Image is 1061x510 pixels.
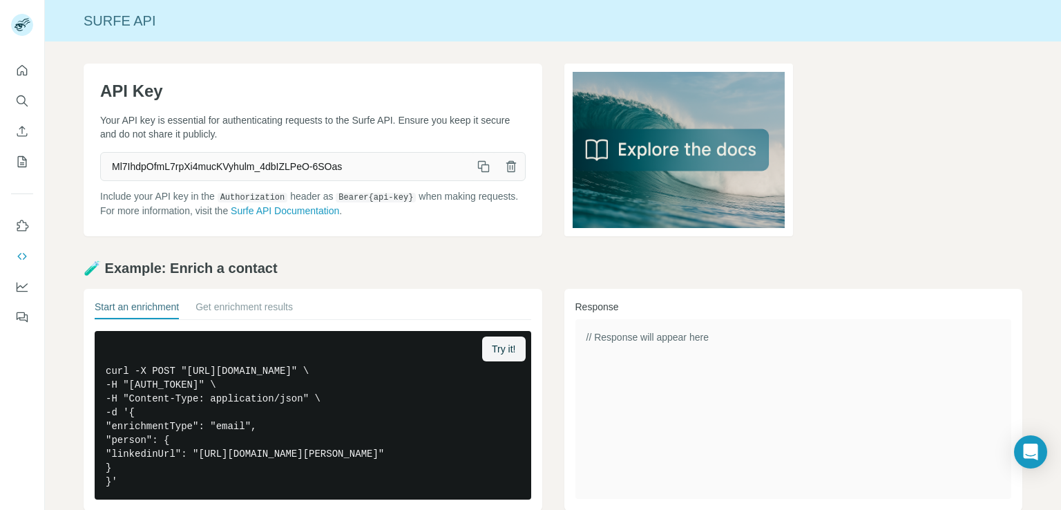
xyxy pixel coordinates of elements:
[482,337,525,361] button: Try it!
[11,274,33,299] button: Dashboard
[11,305,33,330] button: Feedback
[586,332,709,343] span: // Response will appear here
[101,154,470,179] span: Ml7IhdpOfmL7rpXi4mucKVyhulm_4dbIZLPeO-6SOas
[100,80,526,102] h1: API Key
[95,331,531,500] pre: curl -X POST "[URL][DOMAIN_NAME]" \ -H "[AUTH_TOKEN]" \ -H "Content-Type: application/json" \ -d ...
[95,300,179,319] button: Start an enrichment
[100,113,526,141] p: Your API key is essential for authenticating requests to the Surfe API. Ensure you keep it secure...
[11,149,33,174] button: My lists
[218,193,288,202] code: Authorization
[231,205,339,216] a: Surfe API Documentation
[11,58,33,83] button: Quick start
[492,342,515,356] span: Try it!
[84,258,1022,278] h2: 🧪 Example: Enrich a contact
[11,119,33,144] button: Enrich CSV
[100,189,526,218] p: Include your API key in the header as when making requests. For more information, visit the .
[1014,435,1047,469] div: Open Intercom Messenger
[11,244,33,269] button: Use Surfe API
[195,300,293,319] button: Get enrichment results
[11,88,33,113] button: Search
[336,193,416,202] code: Bearer {api-key}
[45,11,1061,30] div: Surfe API
[11,214,33,238] button: Use Surfe on LinkedIn
[575,300,1012,314] h3: Response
